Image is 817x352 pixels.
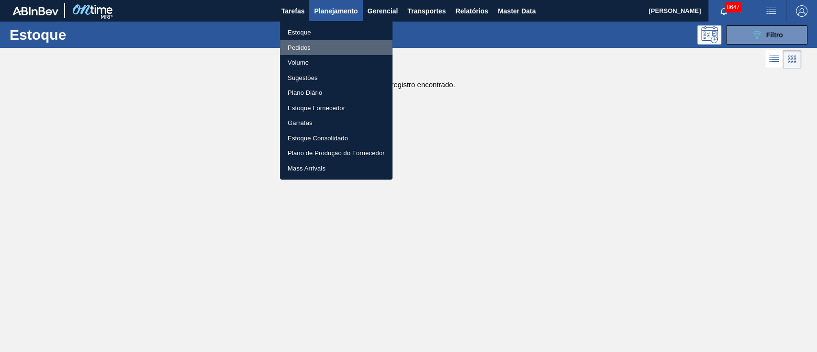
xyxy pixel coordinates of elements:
[280,25,392,40] a: Estoque
[280,131,392,146] a: Estoque Consolidado
[280,146,392,161] a: Plano de Produção do Fornecedor
[280,101,392,116] a: Estoque Fornecedor
[280,115,392,131] a: Garrafas
[280,161,392,176] a: Mass Arrivals
[280,40,392,56] a: Pedidos
[280,85,392,101] a: Plano Diário
[280,70,392,86] a: Sugestões
[280,55,392,70] a: Volume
